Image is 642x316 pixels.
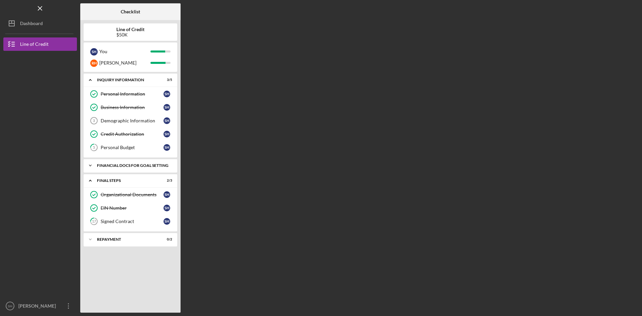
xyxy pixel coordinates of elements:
[164,131,170,137] div: S H
[160,78,172,82] div: 3 / 5
[164,218,170,225] div: S H
[164,205,170,211] div: S H
[93,145,95,150] tspan: 5
[3,299,77,313] button: SH[PERSON_NAME]
[20,37,48,52] div: Line of Credit
[3,17,77,30] button: Dashboard
[3,37,77,51] button: Line of Credit
[90,48,98,56] div: S H
[101,192,164,197] div: Organizational Documents
[87,141,174,154] a: 5Personal BudgetSH
[116,27,144,32] b: Line of Credit
[90,60,98,67] div: R H
[101,91,164,97] div: Personal Information
[101,205,164,211] div: EIN Number
[87,215,174,228] a: 17Signed ContractSH
[87,114,174,127] a: 3Demographic InformationSH
[164,91,170,97] div: S H
[20,17,43,32] div: Dashboard
[160,179,172,183] div: 2 / 3
[116,32,144,37] div: $50K
[92,219,96,224] tspan: 17
[93,119,95,123] tspan: 3
[87,101,174,114] a: Business InformationSH
[164,117,170,124] div: S H
[8,304,12,308] text: SH
[121,9,140,14] b: Checklist
[101,131,164,137] div: Credit Authorization
[101,219,164,224] div: Signed Contract
[87,201,174,215] a: EIN NumberSH
[101,118,164,123] div: Demographic Information
[87,188,174,201] a: Organizational DocumentsSH
[97,78,155,82] div: INQUIRY INFORMATION
[97,237,155,241] div: Repayment
[97,179,155,183] div: FINAL STEPS
[160,237,172,241] div: 0 / 2
[101,145,164,150] div: Personal Budget
[87,127,174,141] a: Credit AuthorizationSH
[99,57,150,69] div: [PERSON_NAME]
[97,164,169,168] div: Financial Docs for Goal Setting
[164,144,170,151] div: S H
[17,299,60,314] div: [PERSON_NAME]
[164,191,170,198] div: S H
[101,105,164,110] div: Business Information
[87,87,174,101] a: Personal InformationSH
[99,46,150,57] div: You
[164,104,170,111] div: S H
